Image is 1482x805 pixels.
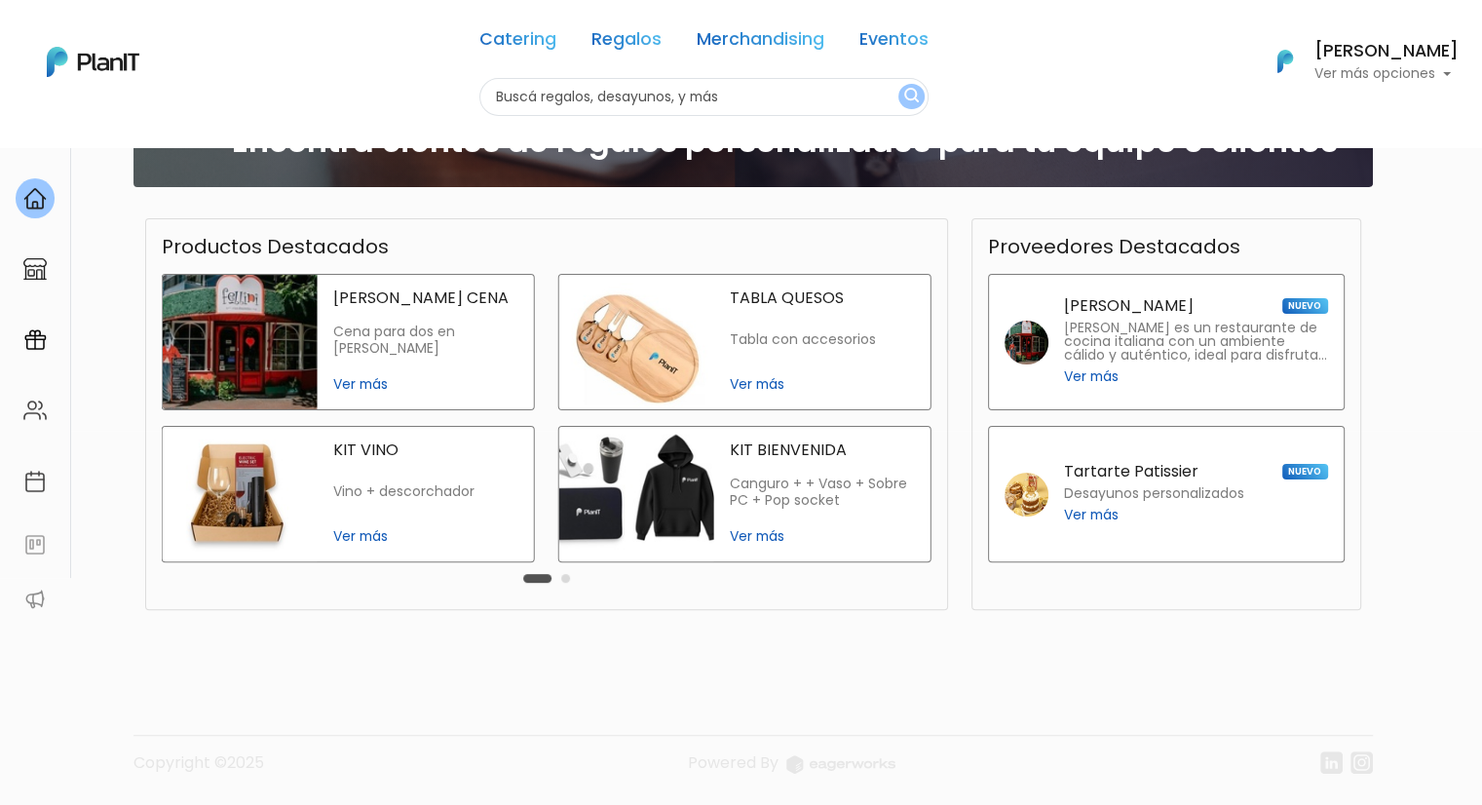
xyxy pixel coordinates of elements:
[51,136,343,259] div: PLAN IT Ya probaste PlanitGO? Vas a poder automatizarlas acciones de todo el año. Escribinos para...
[1252,36,1459,87] button: PlanIt Logo [PERSON_NAME] Ver más opciones
[163,275,318,409] img: fellini cena
[163,427,318,561] img: kit vino
[333,324,518,358] p: Cena para dos en [PERSON_NAME]
[1064,505,1119,525] span: Ver más
[133,751,264,789] p: Copyright ©2025
[1064,464,1198,479] p: Tartarte Patissier
[1282,464,1327,479] span: NUEVO
[479,31,556,55] a: Catering
[176,97,215,136] img: user_d58e13f531133c46cb30575f4d864daf.jpeg
[162,274,535,410] a: fellini cena [PERSON_NAME] CENA Cena para dos en [PERSON_NAME] Ver más
[333,442,518,458] p: KIT VINO
[68,179,325,244] p: Ya probaste PlanitGO? Vas a poder automatizarlas acciones de todo el año. Escribinos para saber más!
[333,374,518,395] span: Ver más
[591,31,662,55] a: Regalos
[1064,366,1119,387] span: Ver más
[697,31,824,55] a: Merchandising
[518,566,575,590] div: Carousel Pagination
[162,426,535,562] a: kit vino KIT VINO Vino + descorchador Ver más
[333,290,518,306] p: [PERSON_NAME] CENA
[730,476,915,510] p: Canguro + + Vaso + Sobre PC + Pop socket
[196,117,235,156] span: J
[23,533,47,556] img: feedback-78b5a0c8f98aac82b08bfc38622c3050aee476f2c9584af64705fc4e61158814.svg
[1064,322,1328,363] p: [PERSON_NAME] es un restaurante de cocina italiana con un ambiente cálido y auténtico, ideal para...
[1320,751,1343,774] img: linkedin-cc7d2dbb1a16aff8e18f147ffe980d30ddd5d9e01409788280e63c91fc390ff4.svg
[988,235,1240,258] h3: Proveedores Destacados
[23,399,47,422] img: people-662611757002400ad9ed0e3c099ab2801c6687ba6c219adb57efc949bc21e19d.svg
[730,290,915,306] p: TABLA QUESOS
[730,442,915,458] p: KIT BIENVENIDA
[1264,40,1307,83] img: PlanIt Logo
[23,257,47,281] img: marketplace-4ceaa7011d94191e9ded77b95e3339b90024bf715f7c57f8cf31f2d8c509eaba.svg
[688,751,779,774] span: translation missing: es.layouts.footer.powered_by
[559,427,714,561] img: kit bienvenida
[1005,473,1048,517] img: tartarte patissier
[1314,67,1459,81] p: Ver más opciones
[333,483,518,500] p: Vino + descorchador
[68,158,125,174] strong: PLAN IT
[297,292,331,316] i: insert_emoticon
[904,88,919,106] img: search_button-432b6d5273f82d61273b3651a40e1bd1b912527efae98b1b7a1b2c0702e16a8d.svg
[1282,298,1327,314] span: NUEVO
[232,123,1338,160] h2: Encontrá cientos de regalos personalizados para tu equipo o clientes
[730,331,915,348] p: Tabla con accesorios
[730,374,915,395] span: Ver más
[1350,751,1373,774] img: instagram-7ba2a2629254302ec2a9470e65da5de918c9f3c9a63008f8abed3140a32961bf.svg
[101,296,297,316] span: ¡Escríbenos!
[523,574,551,583] button: Carousel Page 1 (Current Slide)
[51,117,343,156] div: J
[157,117,196,156] img: user_04fe99587a33b9844688ac17b531be2b.png
[1314,43,1459,60] h6: [PERSON_NAME]
[730,526,915,547] span: Ver más
[558,426,931,562] a: kit bienvenida KIT BIENVENIDA Canguro + + Vaso + Sobre PC + Pop socket Ver más
[23,187,47,211] img: home-e721727adea9d79c4d83392d1f703f7f8bce08238fde08b1acbfd93340b81755.svg
[988,426,1345,562] a: Tartarte Patissier NUEVO Desayunos personalizados Ver más
[479,78,929,116] input: Buscá regalos, desayunos, y más
[688,751,895,789] a: Powered By
[559,275,714,409] img: tabla quesos
[331,292,370,316] i: send
[786,755,895,774] img: logo_eagerworks-044938b0bf012b96b195e05891a56339191180c2d98ce7df62ca656130a436fa.svg
[1064,298,1194,314] p: [PERSON_NAME]
[23,588,47,611] img: partners-52edf745621dab592f3b2c58e3bca9d71375a7ef29c3b500c9f145b62cc070d4.svg
[23,470,47,493] img: calendar-87d922413cdce8b2cf7b7f5f62616a5cf9e4887200fb71536465627b3292af00.svg
[1064,487,1244,501] p: Desayunos personalizados
[561,574,570,583] button: Carousel Page 2
[47,47,139,77] img: PlanIt Logo
[988,274,1345,410] a: [PERSON_NAME] NUEVO [PERSON_NAME] es un restaurante de cocina italiana con un ambiente cálido y a...
[859,31,929,55] a: Eventos
[333,526,518,547] span: Ver más
[162,235,389,258] h3: Productos Destacados
[558,274,931,410] a: tabla quesos TABLA QUESOS Tabla con accesorios Ver más
[23,328,47,352] img: campaigns-02234683943229c281be62815700db0a1741e53638e28bf9629b52c665b00959.svg
[1005,321,1048,364] img: fellini
[302,148,331,177] i: keyboard_arrow_down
